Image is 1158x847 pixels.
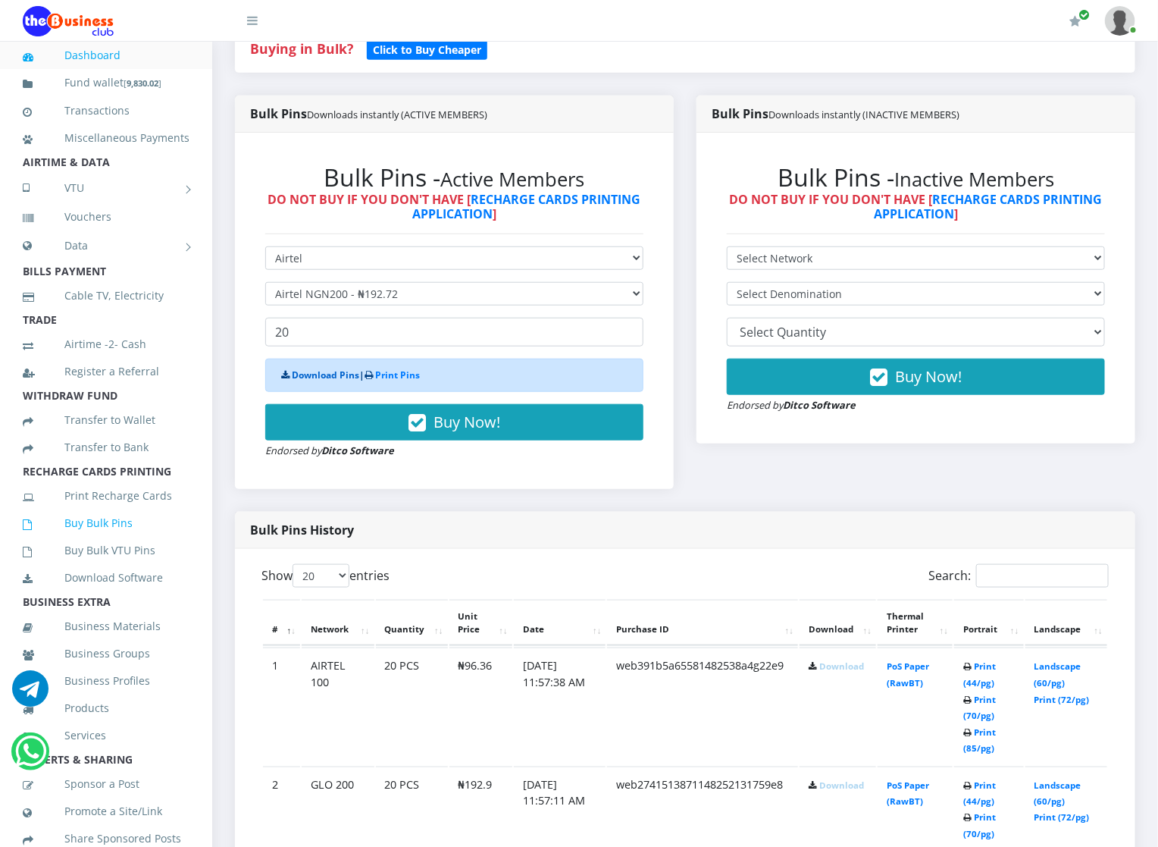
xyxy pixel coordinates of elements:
[268,191,641,222] strong: DO NOT BUY IF YOU DON'T HAVE [ ]
[954,600,1023,647] th: Portrait: activate to sort column ascending
[976,564,1109,588] input: Search:
[412,191,641,222] a: RECHARGE CARDS PRINTING APPLICATION
[514,648,606,765] td: [DATE] 11:57:38 AM
[23,93,189,128] a: Transactions
[250,39,353,58] strong: Buying in Bulk?
[712,105,959,122] strong: Bulk Pins
[15,745,46,770] a: Chat for support
[928,564,1109,588] label: Search:
[23,636,189,671] a: Business Groups
[23,691,189,726] a: Products
[23,478,189,513] a: Print Recharge Cards
[23,121,189,155] a: Miscellaneous Payments
[963,660,996,689] a: Print (44/pg)
[23,327,189,362] a: Airtime -2- Cash
[263,648,300,765] td: 1
[265,318,643,347] input: Enter Quantity
[302,648,374,765] td: AIRTEL 100
[1105,6,1135,36] img: User
[23,430,189,465] a: Transfer to Bank
[963,694,996,722] a: Print (70/pg)
[23,6,114,36] img: Logo
[263,600,300,647] th: #: activate to sort column descending
[874,191,1103,222] a: RECHARGE CARDS PRINTING APPLICATION
[1034,694,1090,705] a: Print (72/pg)
[23,560,189,595] a: Download Software
[23,767,189,802] a: Sponsor a Post
[302,600,374,647] th: Network: activate to sort column ascending
[607,648,798,765] td: web391b5a65581482538a4g22e9
[963,726,996,754] a: Print (85/pg)
[23,38,189,73] a: Dashboard
[292,369,359,381] a: Download Pins
[23,278,189,313] a: Cable TV, Electricity
[514,600,606,647] th: Date: activate to sort column ascending
[23,227,189,265] a: Data
[819,780,864,791] a: Download
[433,412,500,432] span: Buy Now!
[321,444,394,457] strong: Ditco Software
[1025,600,1107,647] th: Landscape: activate to sort column ascending
[727,398,856,412] small: Endorsed by
[23,65,189,101] a: Fund wallet[9,830.02]
[293,564,349,588] select: Showentries
[887,780,929,808] a: PoS Paper (RawBT)
[375,369,420,381] a: Print Pins
[373,42,481,57] b: Click to Buy Cheaper
[23,403,189,438] a: Transfer to Wallet
[23,609,189,644] a: Business Materials
[727,359,1105,395] button: Buy Now!
[23,354,189,389] a: Register a Referral
[23,794,189,829] a: Promote a Site/Link
[265,404,643,441] button: Buy Now!
[449,600,512,647] th: Unit Price: activate to sort column ascending
[124,77,161,89] small: [ ]
[1069,15,1081,27] i: Renew/Upgrade Subscription
[127,77,158,89] b: 9,830.02
[441,166,585,193] small: Active Members
[376,600,448,647] th: Quantity: activate to sort column ascending
[265,444,394,457] small: Endorsed by
[376,648,448,765] td: 20 PCS
[963,812,996,840] a: Print (70/pg)
[783,398,856,412] strong: Ditco Software
[23,199,189,234] a: Vouchers
[12,682,49,707] a: Chat for support
[23,169,189,207] a: VTU
[281,369,420,381] strong: |
[265,163,643,192] h2: Bulk Pins -
[878,600,953,647] th: Thermal Printer: activate to sort column ascending
[894,166,1054,193] small: Inactive Members
[250,522,354,538] strong: Bulk Pins History
[367,39,487,58] a: Click to Buy Cheaper
[727,163,1105,192] h2: Bulk Pins -
[607,600,798,647] th: Purchase ID: activate to sort column ascending
[768,108,959,121] small: Downloads instantly (INACTIVE MEMBERS)
[1034,660,1081,689] a: Landscape (60/pg)
[261,564,390,588] label: Show entries
[730,191,1103,222] strong: DO NOT BUY IF YOU DON'T HAVE [ ]
[800,600,876,647] th: Download: activate to sort column ascending
[1034,812,1090,823] a: Print (72/pg)
[449,648,512,765] td: ₦96.36
[23,533,189,568] a: Buy Bulk VTU Pins
[1034,780,1081,808] a: Landscape (60/pg)
[307,108,487,121] small: Downloads instantly (ACTIVE MEMBERS)
[895,366,962,387] span: Buy Now!
[23,663,189,698] a: Business Profiles
[887,660,929,689] a: PoS Paper (RawBT)
[250,105,487,122] strong: Bulk Pins
[1078,9,1090,20] span: Renew/Upgrade Subscription
[963,780,996,808] a: Print (44/pg)
[23,506,189,541] a: Buy Bulk Pins
[819,660,864,672] a: Download
[23,718,189,753] a: Services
